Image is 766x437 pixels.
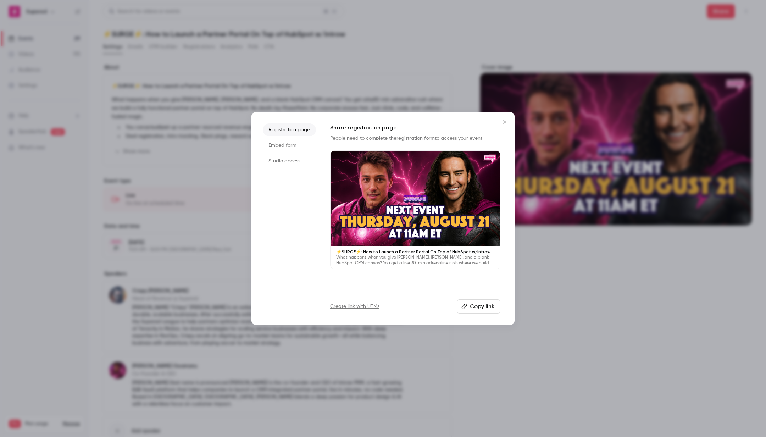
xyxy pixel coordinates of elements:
[330,135,500,142] p: People need to complete the to access your event
[263,123,316,136] li: Registration page
[336,255,494,266] p: What happens when you give [PERSON_NAME], [PERSON_NAME], and a blank HubSpot CRM canvas? You get ...
[330,150,500,269] a: ⚡️SURGE⚡️: How to Launch a Partner Portal On Top of HubSpot w/IntrowWhat happens when you give [P...
[457,299,500,314] button: Copy link
[498,115,512,129] button: Close
[396,136,435,141] a: registration form
[330,123,500,132] h1: Share registration page
[263,155,316,167] li: Studio access
[330,303,379,310] a: Create link with UTMs
[336,249,494,255] p: ⚡️SURGE⚡️: How to Launch a Partner Portal On Top of HubSpot w/Introw
[263,139,316,152] li: Embed form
